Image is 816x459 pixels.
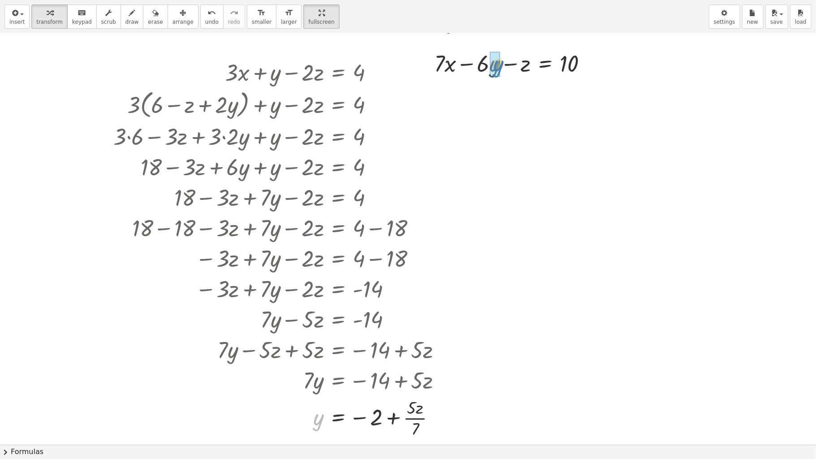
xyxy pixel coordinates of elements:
button: scrub [96,4,121,29]
i: redo [230,8,238,18]
span: undo [205,19,219,25]
span: transform [36,19,63,25]
button: transform [31,4,68,29]
button: fullscreen [303,4,339,29]
span: arrange [173,19,194,25]
span: scrub [101,19,116,25]
i: undo [207,8,216,18]
button: draw [121,4,144,29]
span: larger [281,19,297,25]
span: load [795,19,807,25]
span: insert [9,19,25,25]
button: keyboardkeypad [67,4,97,29]
span: new [747,19,758,25]
span: fullscreen [308,19,334,25]
i: format_size [285,8,293,18]
button: arrange [168,4,199,29]
button: undoundo [200,4,224,29]
span: save [770,19,783,25]
button: erase [143,4,168,29]
button: insert [4,4,30,29]
span: settings [714,19,735,25]
button: new [742,4,764,29]
i: format_size [257,8,266,18]
button: format_sizesmaller [247,4,276,29]
button: format_sizelarger [276,4,302,29]
span: smaller [252,19,272,25]
span: redo [228,19,240,25]
button: load [790,4,812,29]
button: redoredo [223,4,245,29]
button: save [765,4,788,29]
span: draw [125,19,139,25]
button: settings [709,4,740,29]
span: keypad [72,19,92,25]
span: erase [148,19,163,25]
i: keyboard [78,8,86,18]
